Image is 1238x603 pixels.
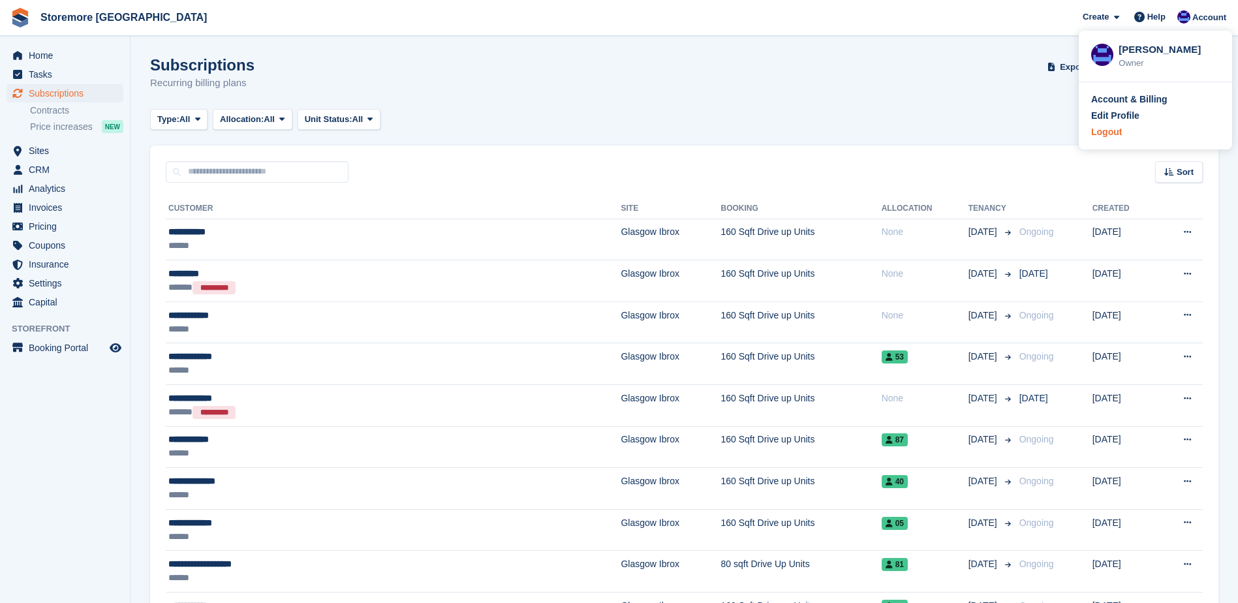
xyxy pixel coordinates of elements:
td: 160 Sqft Drive up Units [721,219,882,260]
span: Ongoing [1019,476,1054,486]
span: Settings [29,274,107,292]
span: [DATE] [968,516,1000,530]
span: All [179,113,191,126]
span: [DATE] [968,309,1000,322]
th: Booking [721,198,882,219]
a: menu [7,46,123,65]
a: Edit Profile [1091,109,1220,123]
p: Recurring billing plans [150,76,255,91]
span: 05 [882,517,908,530]
td: 160 Sqft Drive up Units [721,343,882,385]
span: Analytics [29,179,107,198]
span: 81 [882,558,908,571]
span: [DATE] [968,433,1000,446]
td: 160 Sqft Drive up Units [721,468,882,510]
span: All [352,113,364,126]
td: 160 Sqft Drive up Units [721,260,882,302]
span: Tasks [29,65,107,84]
div: None [882,309,968,322]
span: Help [1147,10,1166,23]
td: Glasgow Ibrox [621,301,720,343]
span: Sort [1177,166,1194,179]
span: 53 [882,350,908,363]
td: 160 Sqft Drive up Units [721,426,882,468]
a: menu [7,255,123,273]
a: menu [7,236,123,255]
span: Export [1060,61,1087,74]
span: [DATE] [968,392,1000,405]
button: Export [1045,56,1102,78]
button: Type: All [150,109,208,131]
h1: Subscriptions [150,56,255,74]
a: menu [7,84,123,102]
td: Glasgow Ibrox [621,509,720,551]
td: Glasgow Ibrox [621,426,720,468]
td: Glasgow Ibrox [621,260,720,302]
span: Ongoing [1019,310,1054,320]
span: Home [29,46,107,65]
span: Sites [29,142,107,160]
div: Edit Profile [1091,109,1139,123]
span: Ongoing [1019,518,1054,528]
span: All [264,113,275,126]
span: [DATE] [968,557,1000,571]
a: menu [7,142,123,160]
div: [PERSON_NAME] [1119,42,1220,54]
div: Owner [1119,57,1220,70]
td: 160 Sqft Drive up Units [721,509,882,551]
span: Create [1083,10,1109,23]
td: [DATE] [1092,385,1156,427]
td: Glasgow Ibrox [621,343,720,385]
span: Coupons [29,236,107,255]
div: None [882,392,968,405]
td: [DATE] [1092,343,1156,385]
button: Unit Status: All [298,109,380,131]
span: Ongoing [1019,226,1054,237]
span: CRM [29,161,107,179]
span: Insurance [29,255,107,273]
th: Site [621,198,720,219]
span: Pricing [29,217,107,236]
div: None [882,267,968,281]
span: 40 [882,475,908,488]
a: menu [7,217,123,236]
a: Logout [1091,125,1220,139]
td: Glasgow Ibrox [621,551,720,593]
span: [DATE] [968,350,1000,363]
span: Ongoing [1019,559,1054,569]
a: menu [7,65,123,84]
td: Glasgow Ibrox [621,385,720,427]
th: Tenancy [968,198,1014,219]
td: 80 sqft Drive Up Units [721,551,882,593]
div: NEW [102,120,123,133]
span: Invoices [29,198,107,217]
td: 160 Sqft Drive up Units [721,385,882,427]
td: [DATE] [1092,551,1156,593]
a: menu [7,198,123,217]
span: [DATE] [1019,393,1048,403]
span: 87 [882,433,908,446]
a: Contracts [30,104,123,117]
span: Account [1192,11,1226,24]
td: Glasgow Ibrox [621,219,720,260]
td: [DATE] [1092,219,1156,260]
td: [DATE] [1092,468,1156,510]
span: Type: [157,113,179,126]
span: Allocation: [220,113,264,126]
a: Price increases NEW [30,119,123,134]
div: Logout [1091,125,1122,139]
td: 160 Sqft Drive up Units [721,301,882,343]
a: menu [7,293,123,311]
th: Customer [166,198,621,219]
td: [DATE] [1092,260,1156,302]
span: Ongoing [1019,434,1054,444]
span: Subscriptions [29,84,107,102]
a: menu [7,161,123,179]
img: stora-icon-8386f47178a22dfd0bd8f6a31ec36ba5ce8667c1dd55bd0f319d3a0aa187defe.svg [10,8,30,27]
span: Storefront [12,322,130,335]
span: Unit Status: [305,113,352,126]
th: Created [1092,198,1156,219]
td: Glasgow Ibrox [621,468,720,510]
a: menu [7,339,123,357]
span: [DATE] [968,225,1000,239]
